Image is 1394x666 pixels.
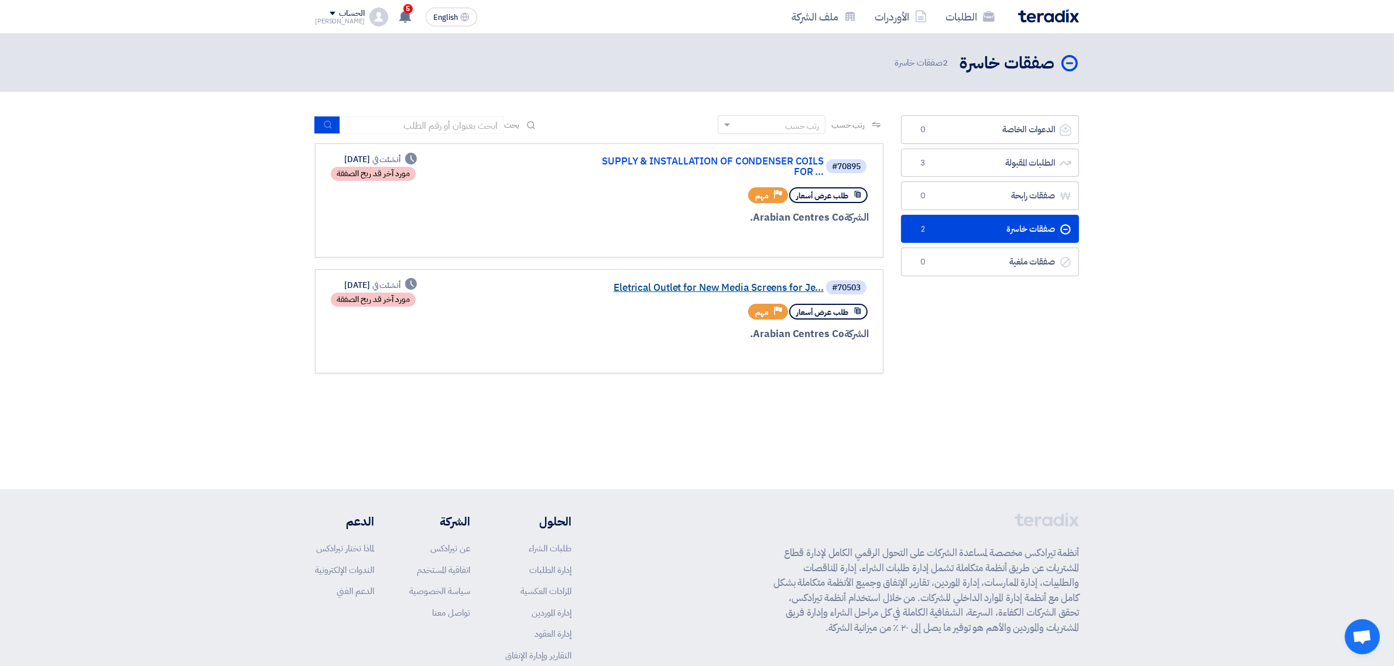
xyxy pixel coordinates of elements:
div: [DATE] [344,153,417,166]
span: 0 [916,190,930,202]
a: صفقات خاسرة2 [901,215,1079,243]
span: طلب عرض أسعار [796,190,848,201]
h2: صفقات خاسرة [960,52,1054,75]
div: #70895 [832,163,861,171]
input: ابحث بعنوان أو رقم الطلب [340,116,504,134]
a: عن تيرادكس [430,542,470,555]
a: صفقات ملغية0 [901,248,1079,276]
span: رتب حسب [831,119,865,131]
div: مورد آخر قد ربح الصفقة [331,293,416,307]
a: الطلبات [936,3,1004,30]
a: Eletrical Outlet for New Media Screens for Je... [590,283,824,293]
li: الشركة [409,513,470,530]
div: مورد آخر قد ربح الصفقة [331,167,416,181]
span: 2 [916,224,930,235]
span: أنشئت في [372,153,400,166]
span: 5 [403,4,413,13]
span: الشركة [844,210,869,225]
a: المزادات العكسية [520,585,571,598]
div: Open chat [1345,619,1380,654]
span: English [433,13,458,22]
a: الطلبات المقبولة3 [901,149,1079,177]
a: الندوات الإلكترونية [315,564,374,576]
img: profile_test.png [369,8,388,26]
a: إدارة الطلبات [529,564,571,576]
span: 0 [916,256,930,268]
span: أنشئت في [372,279,400,291]
span: بحث [504,119,519,131]
li: الدعم [315,513,374,530]
a: SUPPLY & INSTALLATION OF CONDENSER COILS FOR ... [590,156,824,177]
a: صفقات رابحة0 [901,181,1079,210]
li: الحلول [505,513,571,530]
a: إدارة الموردين [532,606,571,619]
a: ملف الشركة [782,3,865,30]
div: [PERSON_NAME] [315,18,365,25]
span: 3 [916,157,930,169]
div: #70503 [832,284,861,292]
a: الدعوات الخاصة0 [901,115,1079,144]
a: اتفاقية المستخدم [417,564,470,576]
span: طلب عرض أسعار [796,307,848,318]
a: لماذا تختار تيرادكس [316,542,374,555]
a: سياسة الخصوصية [409,585,470,598]
a: طلبات الشراء [529,542,571,555]
div: الحساب [339,9,364,19]
span: الشركة [844,327,869,341]
a: الأوردرات [865,3,936,30]
p: أنظمة تيرادكس مخصصة لمساعدة الشركات على التحول الرقمي الكامل لإدارة قطاع المشتريات عن طريق أنظمة ... [773,545,1079,635]
img: Teradix logo [1018,9,1079,23]
span: مهم [755,190,769,201]
div: Arabian Centres Co. [587,327,869,342]
span: مهم [755,307,769,318]
div: Arabian Centres Co. [587,210,869,225]
span: 2 [943,56,948,69]
div: رتب حسب [785,120,819,132]
a: تواصل معنا [432,606,470,619]
a: إدارة العقود [535,627,571,640]
a: الدعم الفني [337,585,374,598]
span: 0 [916,124,930,136]
a: التقارير وإدارة الإنفاق [505,649,571,662]
button: English [426,8,477,26]
div: [DATE] [344,279,417,291]
span: صفقات خاسرة [895,56,950,70]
